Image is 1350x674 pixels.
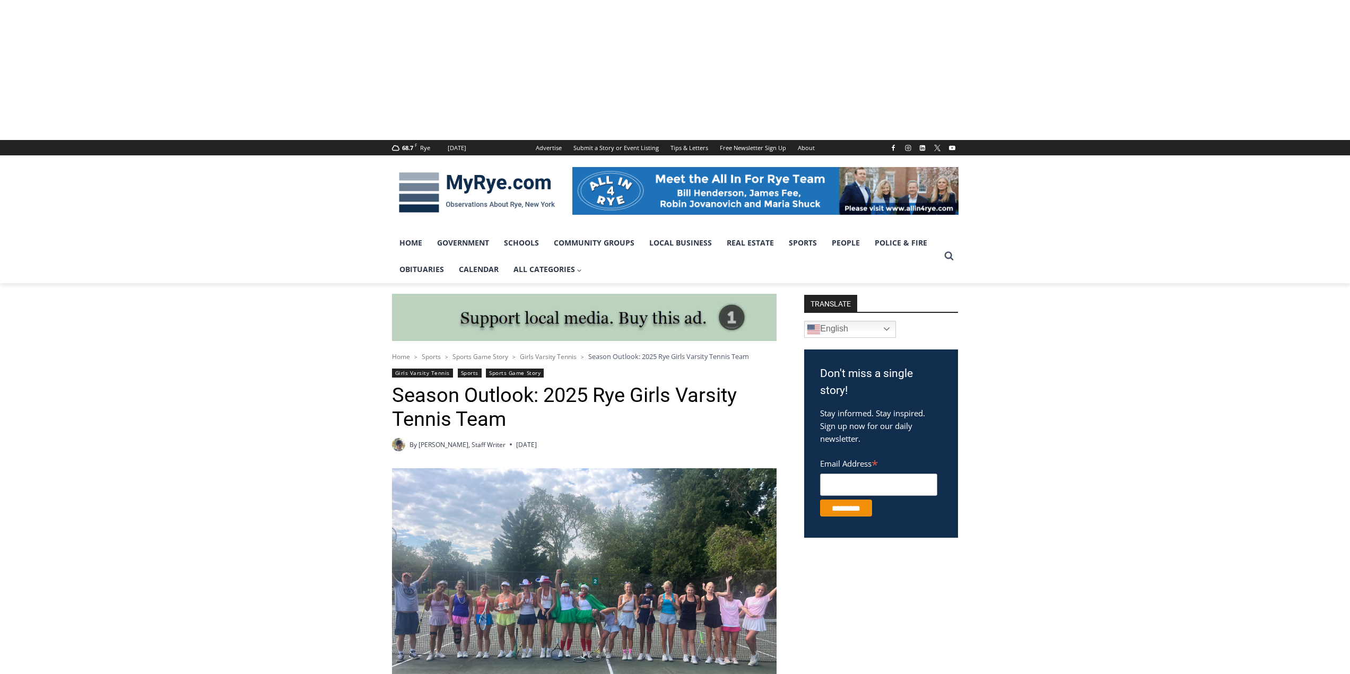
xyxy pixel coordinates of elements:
a: Home [392,352,410,361]
h3: Don't miss a single story! [820,365,942,399]
a: Home [392,230,430,256]
img: MyRye.com [392,165,562,220]
a: Girls Varsity Tennis [520,352,577,361]
img: support local media, buy this ad [392,294,777,342]
a: Author image [392,438,405,451]
span: > [445,353,448,361]
a: Advertise [530,140,568,155]
a: Sports Game Story [452,352,508,361]
a: Local Business [642,230,719,256]
a: Sports [422,352,441,361]
a: Schools [497,230,546,256]
a: Community Groups [546,230,642,256]
a: Facebook [887,142,900,154]
nav: Secondary Navigation [530,140,821,155]
a: Tips & Letters [665,140,714,155]
a: Calendar [451,256,506,283]
a: Police & Fire [867,230,935,256]
a: Instagram [902,142,914,154]
a: Sports [458,369,482,378]
span: > [512,353,516,361]
a: All Categories [506,256,590,283]
img: All in for Rye [572,167,959,215]
a: [PERSON_NAME], Staff Writer [419,440,506,449]
span: F [415,142,417,148]
nav: Primary Navigation [392,230,939,283]
div: [DATE] [448,143,466,153]
span: Season Outlook: 2025 Rye Girls Varsity Tennis Team [588,352,749,361]
a: Real Estate [719,230,781,256]
span: By [410,440,417,450]
time: [DATE] [516,440,537,450]
a: About [792,140,821,155]
nav: Breadcrumbs [392,351,777,362]
button: View Search Form [939,247,959,266]
a: English [804,321,896,338]
a: Linkedin [916,142,929,154]
img: en [807,323,820,336]
a: YouTube [946,142,959,154]
h1: Season Outlook: 2025 Rye Girls Varsity Tennis Team [392,383,777,432]
a: Free Newsletter Sign Up [714,140,792,155]
a: X [931,142,944,154]
span: 68.7 [402,144,413,152]
a: Submit a Story or Event Listing [568,140,665,155]
span: > [414,353,417,361]
a: Girls Varsity Tennis [392,369,454,378]
span: All Categories [513,264,582,275]
strong: TRANSLATE [804,295,857,312]
label: Email Address [820,453,937,472]
p: Stay informed. Stay inspired. Sign up now for our daily newsletter. [820,407,942,445]
a: People [824,230,867,256]
span: > [581,353,584,361]
img: (PHOTO: MyRye.com 2024 Head Intern, Editor and now Staff Writer Charlie Morris. Contributed.)Char... [392,438,405,451]
div: Rye [420,143,430,153]
a: Obituaries [392,256,451,283]
a: Government [430,230,497,256]
a: Sports [781,230,824,256]
a: Sports Game Story [486,369,544,378]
